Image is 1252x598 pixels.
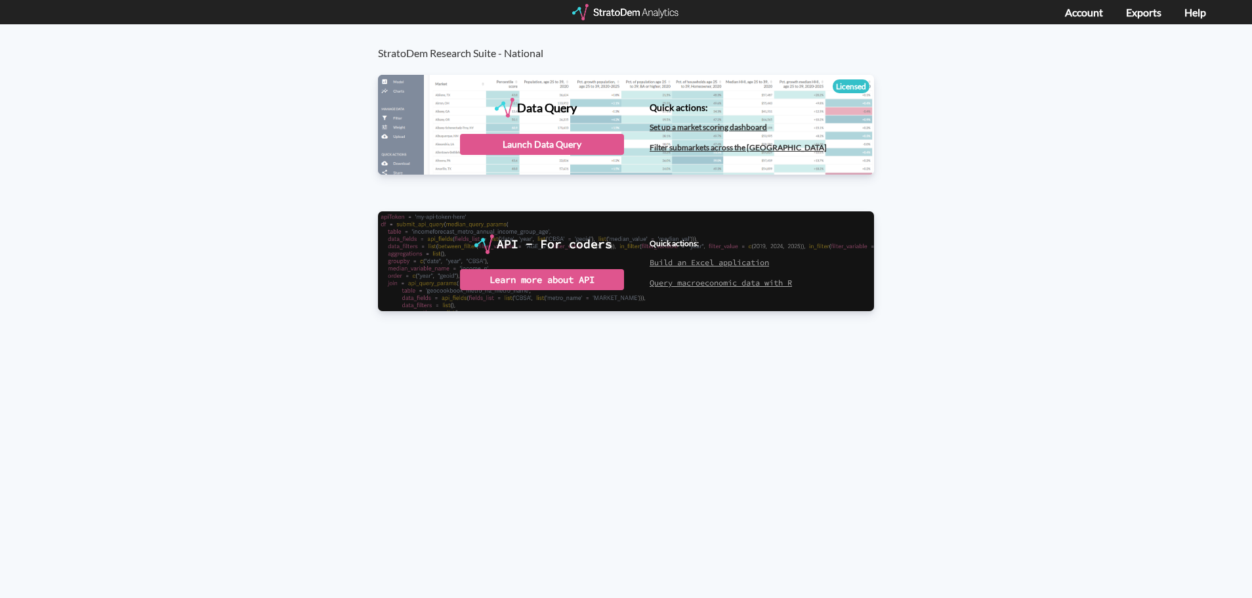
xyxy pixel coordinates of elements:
a: Query macroeconomic data with R [650,278,792,288]
div: Data Query [517,98,577,117]
a: Filter submarkets across the [GEOGRAPHIC_DATA] [650,142,827,152]
a: Help [1184,6,1206,18]
div: Licensed [833,79,869,93]
h3: StratoDem Research Suite - National [378,24,888,59]
div: Learn more about API [460,269,624,290]
div: API - For coders [497,234,612,254]
h4: Quick actions: [650,102,827,112]
a: Exports [1126,6,1161,18]
a: Account [1065,6,1103,18]
div: Launch Data Query [460,134,624,155]
a: Build an Excel application [650,257,769,267]
h4: Quick actions: [650,239,792,247]
a: Set up a market scoring dashboard [650,122,767,132]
